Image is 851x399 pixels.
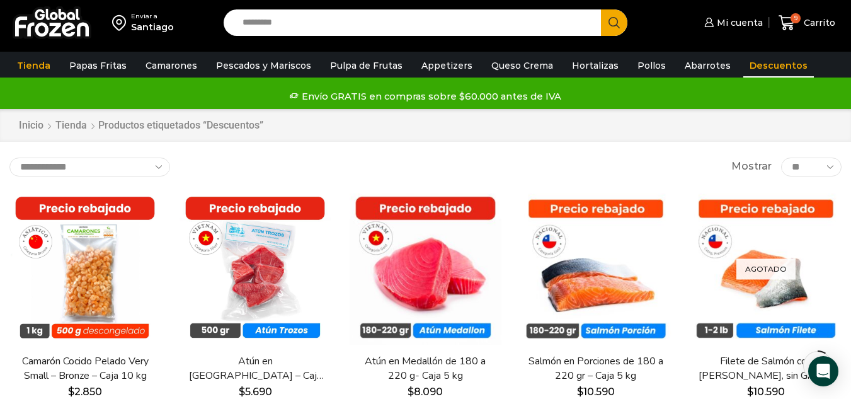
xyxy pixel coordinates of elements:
span: $ [68,386,74,398]
span: $ [747,386,753,398]
a: Camarón Cocido Pelado Very Small – Bronze – Caja 10 kg [17,354,153,383]
span: Mi cuenta [714,16,763,29]
a: Hortalizas [566,54,625,78]
bdi: 2.850 [68,386,102,398]
a: Appetizers [415,54,479,78]
a: 9 Carrito [775,8,838,38]
a: Tienda [11,54,57,78]
a: Pescados y Mariscos [210,54,317,78]
div: Santiago [131,21,174,33]
a: Abarrotes [678,54,737,78]
bdi: 10.590 [747,386,785,398]
img: address-field-icon.svg [112,12,131,33]
p: Agotado [736,258,796,279]
a: Papas Fritas [63,54,133,78]
a: Inicio [18,119,44,133]
div: Enviar a [131,12,174,21]
a: Pulpa de Frutas [324,54,409,78]
a: Pollos [631,54,672,78]
h1: Productos etiquetados “Descuentos” [98,119,263,131]
span: $ [408,386,414,398]
a: Queso Crema [485,54,559,78]
button: Search button [601,9,627,36]
bdi: 5.690 [239,386,272,398]
a: Atún en Medallón de 180 a 220 g- Caja 5 kg [357,354,493,383]
span: $ [577,386,583,398]
a: Filete de Salmón con [PERSON_NAME], sin Grasa y sin Espinas 1-2 lb – Caja 10 Kg [698,354,834,383]
span: $ [239,386,245,398]
bdi: 8.090 [408,386,443,398]
span: Carrito [801,16,835,29]
a: Mi cuenta [701,10,763,35]
a: Salmón en Porciones de 180 a 220 gr – Caja 5 kg [528,354,664,383]
a: Atún en [GEOGRAPHIC_DATA] – Caja 10 kg [187,354,323,383]
span: Mostrar [731,159,772,174]
span: 9 [791,13,801,23]
div: Open Intercom Messenger [808,356,838,386]
nav: Breadcrumb [18,119,263,133]
select: Pedido de la tienda [9,158,170,176]
a: Tienda [55,119,88,133]
a: Camarones [139,54,203,78]
bdi: 10.590 [577,386,615,398]
a: Descuentos [743,54,814,78]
